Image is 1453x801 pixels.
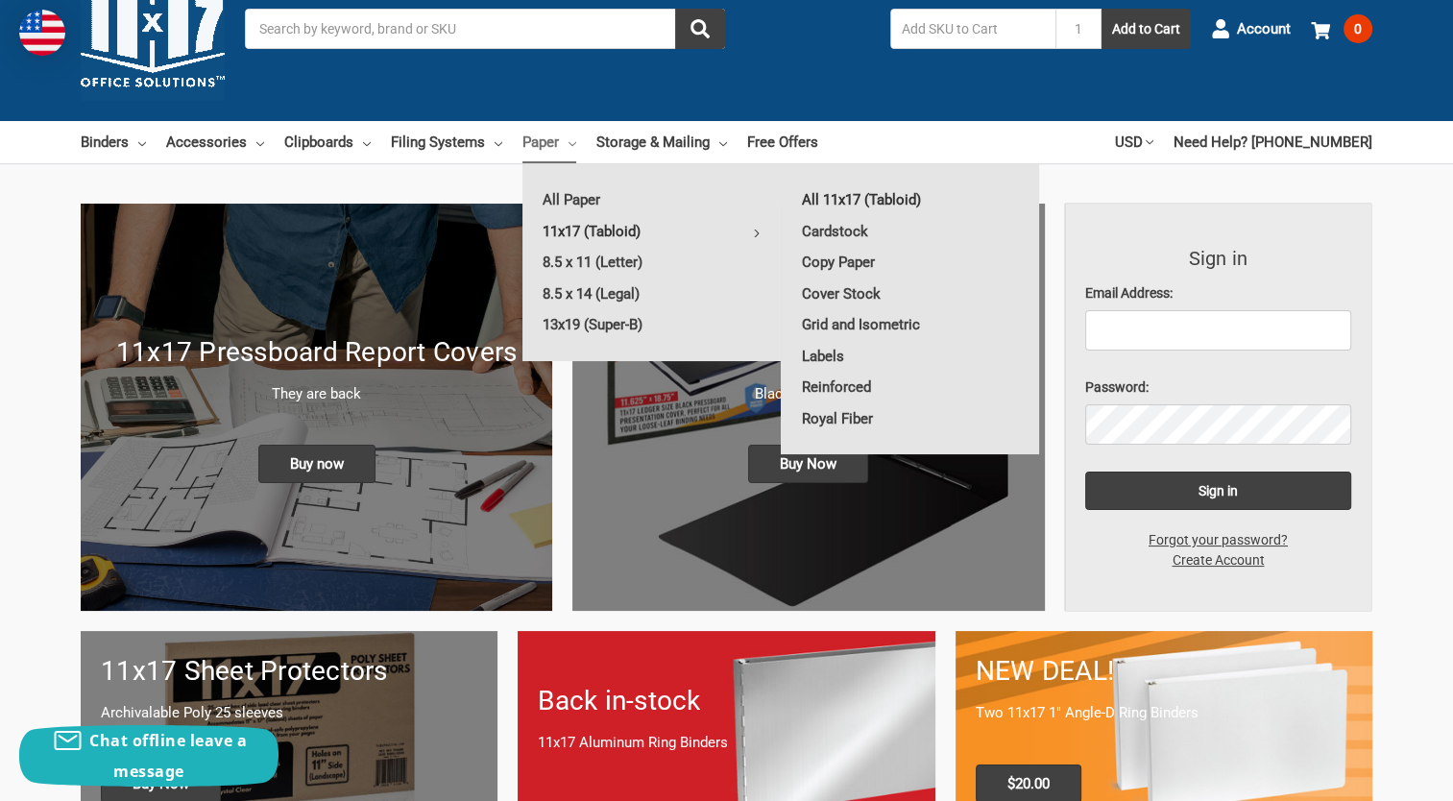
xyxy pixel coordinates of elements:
a: USD [1115,121,1153,163]
a: 0 [1311,4,1372,54]
a: Clipboards [284,121,371,163]
h1: Back in-stock [538,681,914,721]
h1: 11x17 Sheet Protectors [101,651,477,692]
a: Reinforced [782,372,1039,402]
h1: NEW DEAL! [976,651,1352,692]
a: 13x19 (Super-B) [522,309,781,340]
span: Chat offline leave a message [89,730,247,782]
a: 8.5 x 14 (Legal) [522,279,781,309]
span: Account [1237,18,1291,40]
h1: 11x17 Pressboard Report Covers [101,332,532,373]
a: Account [1211,4,1291,54]
p: Two 11x17 1" Angle-D Ring Binders [976,702,1352,724]
a: Accessories [166,121,264,163]
a: Free Offers [747,121,818,163]
a: Labels [782,341,1039,372]
a: All 11x17 (Tabloid) [782,184,1039,215]
input: Add SKU to Cart [890,9,1055,49]
a: Royal Fiber [782,403,1039,434]
a: Cardstock [782,216,1039,247]
img: New 11x17 Pressboard Binders [81,204,552,611]
input: Sign in [1085,472,1352,510]
a: Storage & Mailing [596,121,727,163]
h3: Sign in [1085,244,1352,273]
a: Paper [522,121,576,163]
button: Chat offline leave a message [19,725,278,787]
p: Black - pack of 6 [593,383,1024,405]
a: All Paper [522,184,781,215]
a: Filing Systems [391,121,502,163]
a: New 11x17 Pressboard Binders 11x17 Pressboard Report Covers They are back Buy now [81,204,552,611]
a: Forgot your password? [1138,530,1298,550]
img: duty and tax information for United States [19,10,65,56]
span: Buy Now [748,445,868,483]
input: Search by keyword, brand or SKU [245,9,725,49]
p: 11x17 Aluminum Ring Binders [538,732,914,754]
p: They are back [101,383,532,405]
a: 11x17 (Tabloid) [522,216,781,247]
a: 8.5 x 11 (Letter) [522,247,781,278]
button: Add to Cart [1102,9,1191,49]
span: Buy now [258,445,375,483]
a: Grid and Isometric [782,309,1039,340]
label: Password: [1085,377,1352,398]
a: Cover Stock [782,279,1039,309]
a: Copy Paper [782,247,1039,278]
label: Email Address: [1085,283,1352,303]
a: Create Account [1161,550,1274,570]
a: 11x17 Report Covers 11x17 Report Covers Black - pack of 6 Buy Now [572,204,1044,611]
p: Archivalable Poly 25 sleeves [101,702,477,724]
a: Binders [81,121,146,163]
a: Need Help? [PHONE_NUMBER] [1174,121,1372,163]
span: 0 [1344,14,1372,43]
